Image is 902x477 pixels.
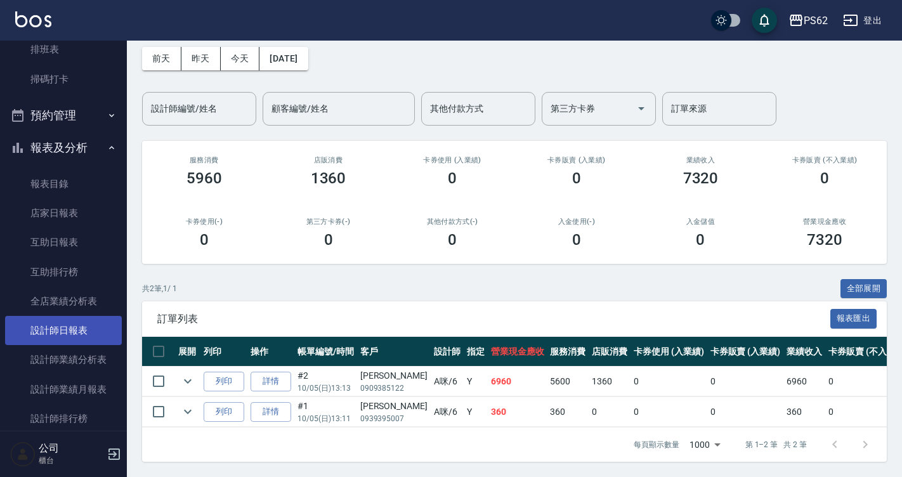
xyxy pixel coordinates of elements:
[752,8,777,33] button: save
[5,99,122,132] button: 預約管理
[178,372,197,391] button: expand row
[783,367,825,396] td: 6960
[778,156,872,164] h2: 卡券販賣 (不入業績)
[142,283,177,294] p: 共 2 筆, 1 / 1
[696,231,705,249] h3: 0
[282,156,376,164] h2: 店販消費
[631,397,707,427] td: 0
[10,441,36,467] img: Person
[464,397,488,427] td: Y
[488,397,547,427] td: 360
[464,367,488,396] td: Y
[5,345,122,374] a: 設計師業績分析表
[488,367,547,396] td: 6960
[297,382,354,394] p: 10/05 (日) 13:13
[360,369,428,382] div: [PERSON_NAME]
[5,131,122,164] button: 報表及分析
[547,397,589,427] td: 360
[683,169,719,187] h3: 7320
[631,98,651,119] button: Open
[572,169,581,187] h3: 0
[804,13,828,29] div: PS62
[783,337,825,367] th: 業績收入
[204,402,244,422] button: 列印
[589,367,631,396] td: 1360
[5,169,122,199] a: 報表目錄
[181,47,221,70] button: 昨天
[707,367,784,396] td: 0
[39,455,103,466] p: 櫃台
[5,199,122,228] a: 店家日報表
[631,337,707,367] th: 卡券使用 (入業績)
[830,312,877,324] a: 報表匯出
[589,397,631,427] td: 0
[294,337,357,367] th: 帳單編號/時間
[259,47,308,70] button: [DATE]
[5,375,122,404] a: 設計師業績月報表
[820,169,829,187] h3: 0
[431,397,464,427] td: A咪 /6
[405,156,499,164] h2: 卡券使用 (入業績)
[247,337,294,367] th: 操作
[707,337,784,367] th: 卡券販賣 (入業績)
[5,35,122,64] a: 排班表
[431,367,464,396] td: A咪 /6
[360,400,428,413] div: [PERSON_NAME]
[654,218,748,226] h2: 入金儲值
[783,8,833,34] button: PS62
[360,382,428,394] p: 0909385122
[530,218,624,226] h2: 入金使用(-)
[157,313,830,325] span: 訂單列表
[142,47,181,70] button: 前天
[838,9,887,32] button: 登出
[221,47,260,70] button: 今天
[547,367,589,396] td: 5600
[448,231,457,249] h3: 0
[357,337,431,367] th: 客戶
[157,218,251,226] h2: 卡券使用(-)
[405,218,499,226] h2: 其他付款方式(-)
[830,309,877,329] button: 報表匯出
[778,218,872,226] h2: 營業現金應收
[530,156,624,164] h2: 卡券販賣 (入業績)
[178,402,197,421] button: expand row
[5,228,122,257] a: 互助日報表
[175,337,200,367] th: 展開
[204,372,244,391] button: 列印
[294,367,357,396] td: #2
[589,337,631,367] th: 店販消費
[631,367,707,396] td: 0
[200,231,209,249] h3: 0
[251,372,291,391] a: 詳情
[186,169,222,187] h3: 5960
[572,231,581,249] h3: 0
[807,231,842,249] h3: 7320
[200,337,247,367] th: 列印
[448,169,457,187] h3: 0
[783,397,825,427] td: 360
[324,231,333,249] h3: 0
[464,337,488,367] th: 指定
[684,428,725,462] div: 1000
[431,337,464,367] th: 設計師
[39,442,103,455] h5: 公司
[360,413,428,424] p: 0939395007
[840,279,887,299] button: 全部展開
[547,337,589,367] th: 服務消費
[157,156,251,164] h3: 服務消費
[634,439,679,450] p: 每頁顯示數量
[15,11,51,27] img: Logo
[5,65,122,94] a: 掃碼打卡
[282,218,376,226] h2: 第三方卡券(-)
[251,402,291,422] a: 詳情
[294,397,357,427] td: #1
[488,337,547,367] th: 營業現金應收
[654,156,748,164] h2: 業績收入
[311,169,346,187] h3: 1360
[5,258,122,287] a: 互助排行榜
[5,287,122,316] a: 全店業績分析表
[707,397,784,427] td: 0
[5,404,122,433] a: 設計師排行榜
[745,439,807,450] p: 第 1–2 筆 共 2 筆
[297,413,354,424] p: 10/05 (日) 13:11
